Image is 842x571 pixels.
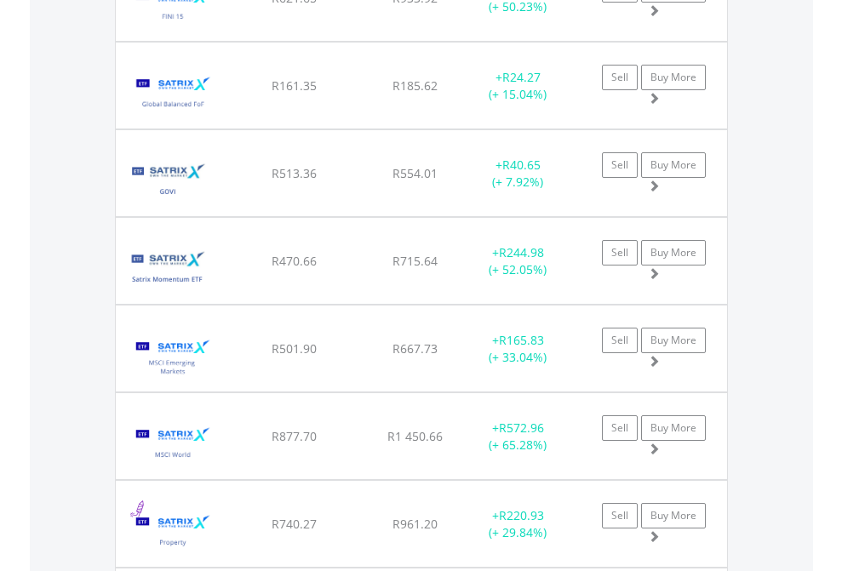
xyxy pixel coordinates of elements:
[602,503,638,528] a: Sell
[392,340,438,357] span: R667.73
[465,244,571,278] div: + (+ 52.05%)
[392,253,438,269] span: R715.64
[499,507,544,523] span: R220.93
[272,428,317,444] span: R877.70
[124,414,222,475] img: TFSA.STXWDM.png
[465,332,571,366] div: + (+ 33.04%)
[272,77,317,94] span: R161.35
[124,151,210,212] img: TFSA.STXGVI.png
[465,69,571,103] div: + (+ 15.04%)
[602,328,638,353] a: Sell
[641,152,706,178] a: Buy More
[465,507,571,541] div: + (+ 29.84%)
[124,502,222,562] img: TFSA.STXPRO.png
[272,165,317,181] span: R513.36
[641,65,706,90] a: Buy More
[499,244,544,260] span: R244.98
[602,415,638,441] a: Sell
[392,77,438,94] span: R185.62
[387,428,443,444] span: R1 450.66
[124,239,210,300] img: TFSA.STXMMT.png
[641,328,706,353] a: Buy More
[502,157,541,173] span: R40.65
[602,152,638,178] a: Sell
[499,420,544,436] span: R572.96
[272,253,317,269] span: R470.66
[465,157,571,191] div: + (+ 7.92%)
[392,165,438,181] span: R554.01
[124,327,222,387] img: TFSA.STXEMG.png
[272,516,317,532] span: R740.27
[272,340,317,357] span: R501.90
[641,240,706,266] a: Buy More
[502,69,541,85] span: R24.27
[641,503,706,528] a: Buy More
[465,420,571,454] div: + (+ 65.28%)
[499,332,544,348] span: R165.83
[392,516,438,532] span: R961.20
[602,65,638,90] a: Sell
[124,64,222,124] img: TFSA.STXGLB.png
[602,240,638,266] a: Sell
[641,415,706,441] a: Buy More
